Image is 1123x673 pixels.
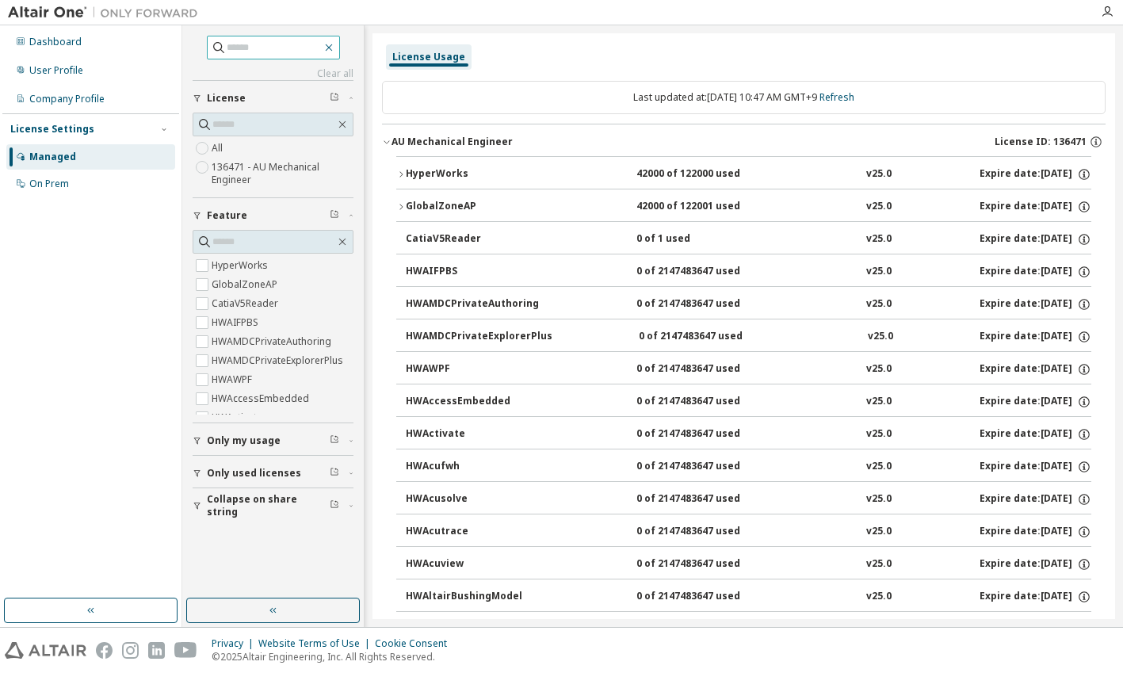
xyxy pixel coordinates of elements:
[122,642,139,659] img: instagram.svg
[980,590,1091,604] div: Expire date: [DATE]
[330,434,339,447] span: Clear filter
[212,158,353,189] label: 136471 - AU Mechanical Engineer
[819,90,854,104] a: Refresh
[406,287,1091,322] button: HWAMDCPrivateAuthoring0 of 2147483647 usedv25.0Expire date:[DATE]
[193,488,353,523] button: Collapse on share string
[866,557,892,572] div: v25.0
[396,189,1091,224] button: GlobalZoneAP42000 of 122001 usedv25.0Expire date:[DATE]
[375,637,456,650] div: Cookie Consent
[212,332,334,351] label: HWAMDCPrivateAuthoring
[10,123,94,136] div: License Settings
[980,395,1091,409] div: Expire date: [DATE]
[406,200,548,214] div: GlobalZoneAP
[96,642,113,659] img: facebook.svg
[406,222,1091,257] button: CatiaV5Reader0 of 1 usedv25.0Expire date:[DATE]
[29,151,76,163] div: Managed
[148,642,165,659] img: linkedin.svg
[406,232,548,247] div: CatiaV5Reader
[212,313,262,332] label: HWAIFPBS
[406,449,1091,484] button: HWAcufwh0 of 2147483647 usedv25.0Expire date:[DATE]
[866,460,892,474] div: v25.0
[406,590,548,604] div: HWAltairBushingModel
[29,178,69,190] div: On Prem
[406,417,1091,452] button: HWActivate0 of 2147483647 usedv25.0Expire date:[DATE]
[392,51,465,63] div: License Usage
[406,514,1091,549] button: HWAcutrace0 of 2147483647 usedv25.0Expire date:[DATE]
[636,557,779,572] div: 0 of 2147483647 used
[406,395,548,409] div: HWAccessEmbedded
[193,67,353,80] a: Clear all
[636,590,779,604] div: 0 of 2147483647 used
[980,232,1091,247] div: Expire date: [DATE]
[866,200,892,214] div: v25.0
[382,81,1106,114] div: Last updated at: [DATE] 10:47 AM GMT+9
[207,493,330,518] span: Collapse on share string
[980,200,1091,214] div: Expire date: [DATE]
[212,650,456,663] p: © 2025 Altair Engineering, Inc. All Rights Reserved.
[406,254,1091,289] button: HWAIFPBS0 of 2147483647 usedv25.0Expire date:[DATE]
[406,427,548,442] div: HWActivate
[636,395,779,409] div: 0 of 2147483647 used
[212,294,281,313] label: CatiaV5Reader
[406,547,1091,582] button: HWAcuview0 of 2147483647 usedv25.0Expire date:[DATE]
[866,525,892,539] div: v25.0
[330,499,339,512] span: Clear filter
[193,198,353,233] button: Feature
[382,124,1106,159] button: AU Mechanical EngineerLicense ID: 136471
[207,467,301,480] span: Only used licenses
[980,297,1091,312] div: Expire date: [DATE]
[980,557,1091,572] div: Expire date: [DATE]
[330,209,339,222] span: Clear filter
[392,136,513,148] div: AU Mechanical Engineer
[406,525,548,539] div: HWAcutrace
[193,456,353,491] button: Only used licenses
[980,265,1091,279] div: Expire date: [DATE]
[866,167,892,182] div: v25.0
[396,157,1091,192] button: HyperWorks42000 of 122000 usedv25.0Expire date:[DATE]
[980,460,1091,474] div: Expire date: [DATE]
[258,637,375,650] div: Website Terms of Use
[406,384,1091,419] button: HWAccessEmbedded0 of 2147483647 usedv25.0Expire date:[DATE]
[207,209,247,222] span: Feature
[636,525,779,539] div: 0 of 2147483647 used
[866,427,892,442] div: v25.0
[866,395,892,409] div: v25.0
[406,557,548,572] div: HWAcuview
[636,265,779,279] div: 0 of 2147483647 used
[212,637,258,650] div: Privacy
[636,427,779,442] div: 0 of 2147483647 used
[980,362,1091,377] div: Expire date: [DATE]
[8,5,206,21] img: Altair One
[174,642,197,659] img: youtube.svg
[866,362,892,377] div: v25.0
[406,579,1091,614] button: HWAltairBushingModel0 of 2147483647 usedv25.0Expire date:[DATE]
[406,319,1091,354] button: HWAMDCPrivateExplorerPlus0 of 2147483647 usedv25.0Expire date:[DATE]
[212,408,265,427] label: HWActivate
[193,81,353,116] button: License
[212,256,271,275] label: HyperWorks
[636,492,779,507] div: 0 of 2147483647 used
[636,362,779,377] div: 0 of 2147483647 used
[406,265,548,279] div: HWAIFPBS
[29,36,82,48] div: Dashboard
[636,167,779,182] div: 42000 of 122000 used
[639,330,781,344] div: 0 of 2147483647 used
[866,265,892,279] div: v25.0
[980,525,1091,539] div: Expire date: [DATE]
[406,482,1091,517] button: HWAcusolve0 of 2147483647 usedv25.0Expire date:[DATE]
[212,351,346,370] label: HWAMDCPrivateExplorerPlus
[5,642,86,659] img: altair_logo.svg
[207,92,246,105] span: License
[995,136,1087,148] span: License ID: 136471
[406,612,1091,647] button: HWAltairCopilotHyperWorks0 of 2147483647 usedv25.0Expire date:[DATE]
[212,139,226,158] label: All
[980,167,1091,182] div: Expire date: [DATE]
[406,167,548,182] div: HyperWorks
[636,232,779,247] div: 0 of 1 used
[212,275,281,294] label: GlobalZoneAP
[193,423,353,458] button: Only my usage
[330,92,339,105] span: Clear filter
[212,389,312,408] label: HWAccessEmbedded
[406,352,1091,387] button: HWAWPF0 of 2147483647 usedv25.0Expire date:[DATE]
[866,590,892,604] div: v25.0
